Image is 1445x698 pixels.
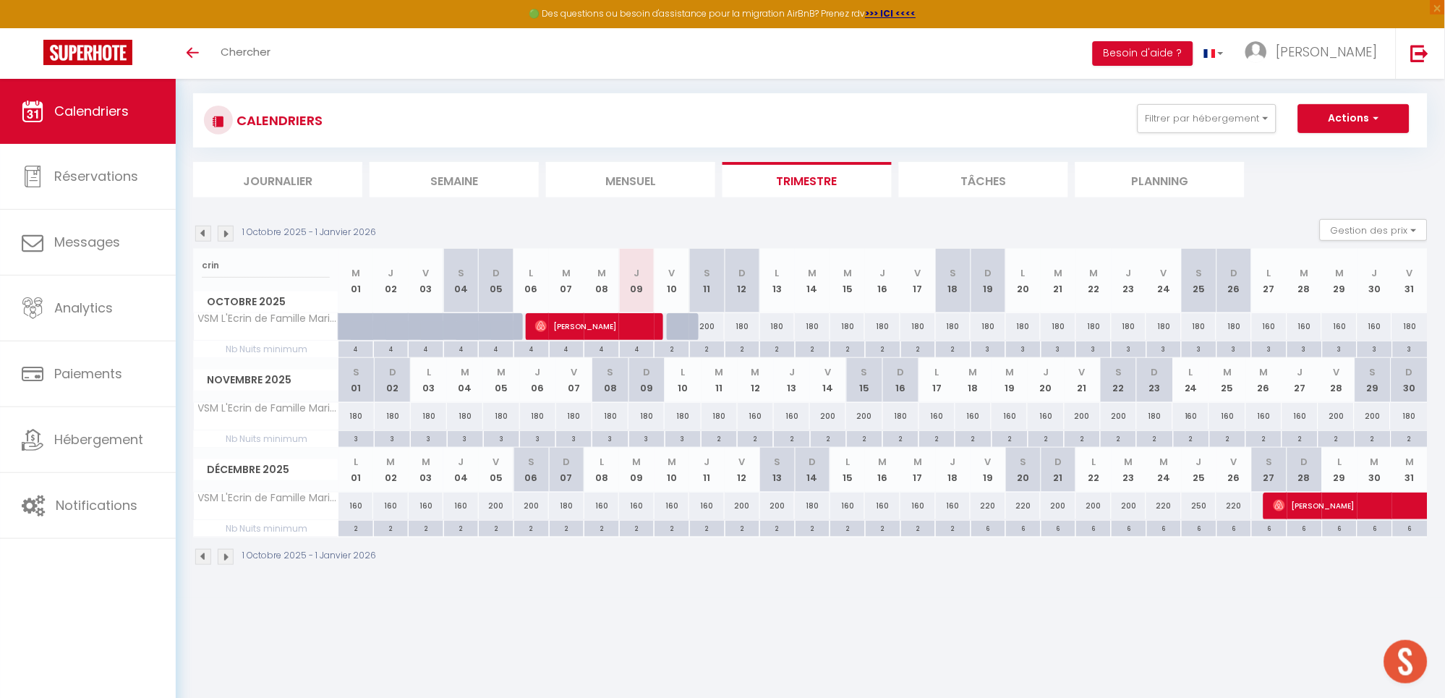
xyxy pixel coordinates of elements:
div: 180 [375,403,411,430]
abbr: J [880,266,886,280]
div: 180 [1216,313,1252,340]
button: Actions [1298,104,1410,133]
div: 180 [936,313,971,340]
th: 13 [774,358,810,402]
div: 180 [1391,403,1428,430]
div: 160 [1287,313,1323,340]
th: 20 [1006,448,1041,492]
abbr: S [950,266,956,280]
th: 24 [1173,358,1209,402]
li: Planning [1075,162,1245,197]
abbr: V [422,266,429,280]
th: 14 [810,358,846,402]
div: 3 [1112,341,1146,355]
strong: >>> ICI <<<< [866,7,916,20]
th: 23 [1112,448,1147,492]
a: ... [PERSON_NAME] [1235,28,1396,79]
th: 02 [375,358,411,402]
th: 24 [1146,249,1182,313]
abbr: J [1043,365,1049,379]
th: 10 [655,249,690,313]
div: 3 [1076,341,1111,355]
div: 2 [830,341,865,355]
abbr: D [738,266,746,280]
div: 2 [655,341,689,355]
span: Paiements [54,365,122,383]
th: 16 [883,358,919,402]
div: 4 [444,341,479,355]
p: 1 Octobre 2025 - 1 Janvier 2026 [242,226,376,239]
abbr: V [669,266,675,280]
abbr: S [458,266,464,280]
th: 10 [665,358,701,402]
abbr: J [388,266,393,280]
span: Nb Nuits minimum [194,431,338,447]
th: 17 [900,448,936,492]
div: 4 [620,341,655,355]
abbr: J [634,266,640,280]
div: 180 [830,313,866,340]
th: 03 [409,249,444,313]
th: 26 [1216,249,1252,313]
div: 3 [971,341,1006,355]
abbr: D [389,365,396,379]
div: 3 [665,431,701,445]
th: 22 [1076,448,1112,492]
th: 11 [689,448,725,492]
div: 180 [520,403,556,430]
th: 17 [900,249,936,313]
th: 18 [936,249,971,313]
th: 25 [1209,358,1245,402]
th: 21 [1041,249,1076,313]
abbr: S [861,365,868,379]
th: 15 [830,448,866,492]
div: 2 [1137,431,1172,445]
div: 180 [1146,313,1182,340]
th: 11 [702,358,738,402]
abbr: L [935,365,939,379]
div: 2 [1101,431,1136,445]
div: 180 [900,313,936,340]
div: 200 [1101,403,1137,430]
li: Semaine [370,162,539,197]
div: 200 [1065,403,1101,430]
abbr: V [1334,365,1340,379]
th: 15 [830,249,866,313]
div: 3 [629,431,665,445]
span: VSM L'Ecrin de Famille Marine & [PERSON_NAME] - Maison Mer & [GEOGRAPHIC_DATA] [196,313,341,324]
div: 160 [955,403,992,430]
div: 3 [556,431,592,445]
div: 2 [796,341,830,355]
button: Besoin d'aide ? [1093,41,1193,66]
div: 160 [774,403,810,430]
div: 2 [774,431,809,445]
div: 2 [901,341,936,355]
div: 3 [520,431,555,445]
abbr: M [497,365,506,379]
div: 2 [1246,431,1282,445]
abbr: V [825,365,832,379]
abbr: M [351,266,360,280]
div: 200 [1318,403,1355,430]
abbr: J [1372,266,1378,280]
th: 13 [760,448,796,492]
abbr: V [1079,365,1086,379]
th: 14 [795,249,830,313]
div: 2 [919,431,955,445]
th: 18 [936,448,971,492]
div: 180 [1137,403,1173,430]
abbr: M [1054,266,1063,280]
div: 180 [725,313,760,340]
th: 05 [479,448,514,492]
th: 04 [447,358,483,402]
div: 2 [955,431,991,445]
th: 26 [1246,358,1282,402]
div: 160 [992,403,1028,430]
abbr: D [1151,365,1159,379]
span: Nb Nuits minimum [194,341,338,357]
div: 180 [1182,313,1217,340]
div: 4 [338,341,373,355]
span: Chercher [221,44,270,59]
abbr: S [1115,365,1122,379]
div: 3 [1147,341,1182,355]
